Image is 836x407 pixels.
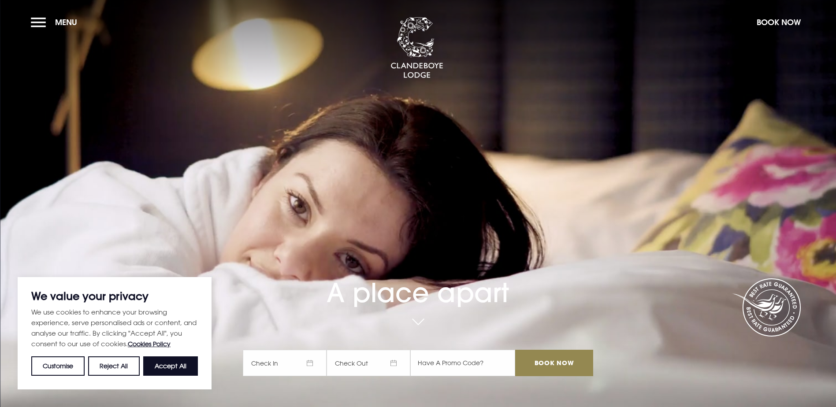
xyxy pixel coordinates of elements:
img: Clandeboye Lodge [390,17,443,79]
div: We value your privacy [18,277,212,389]
button: Accept All [143,356,198,376]
input: Have A Promo Code? [410,350,515,376]
span: Check Out [327,350,410,376]
h1: A place apart [243,252,593,308]
span: Check In [243,350,327,376]
button: Book Now [752,13,805,32]
span: Menu [55,17,77,27]
button: Customise [31,356,85,376]
p: We use cookies to enhance your browsing experience, serve personalised ads or content, and analys... [31,307,198,349]
p: We value your privacy [31,291,198,301]
a: Cookies Policy [128,340,171,348]
button: Menu [31,13,82,32]
input: Book Now [515,350,593,376]
button: Reject All [88,356,139,376]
